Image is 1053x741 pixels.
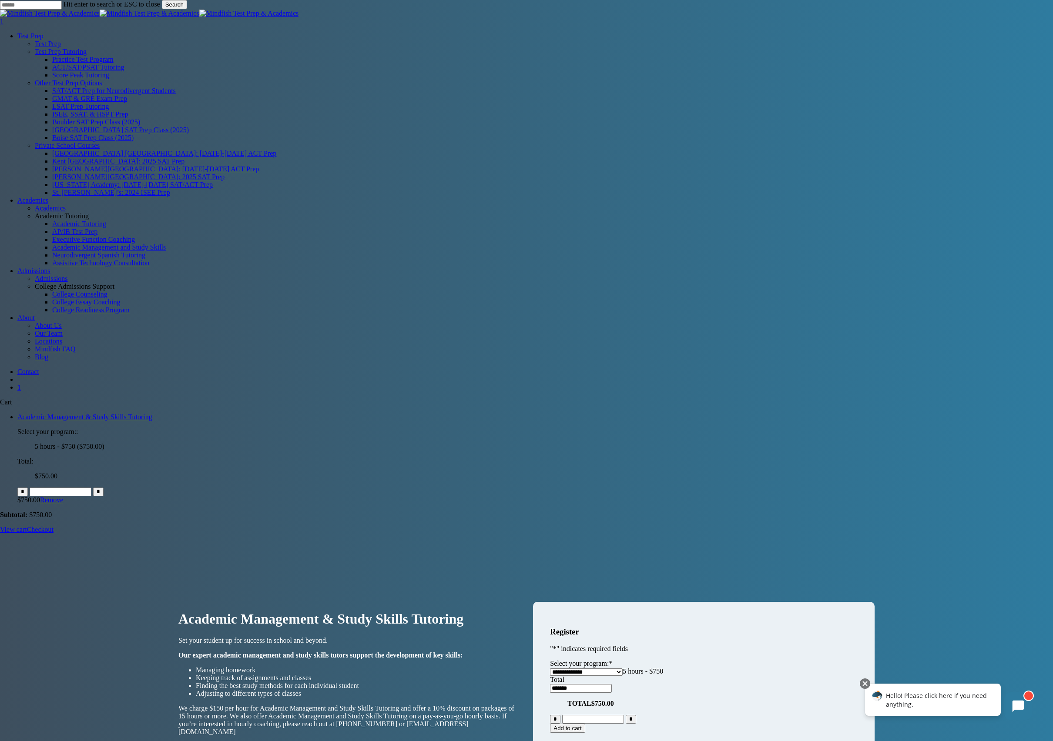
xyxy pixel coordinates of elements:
bdi: 750.00 [17,496,40,504]
a: Academic Management & Study Skills Tutoring [17,413,152,421]
a: Other Test Prep Options [35,79,102,87]
a: Cart [17,384,1053,391]
a: About Us [35,322,1053,330]
a: Admissions [17,267,50,274]
a: Test Prep Tutoring [35,48,87,55]
a: College Readiness Program [52,306,130,314]
span: Our Team [35,330,63,337]
a: Score Peak Tutoring [52,71,109,79]
a: ISEE, SSAT, & HSPT Prep [52,110,128,118]
li: Adjusting to different types of classes [196,690,520,698]
bdi: 750.00 [29,511,52,518]
p: Set your student up for success in school and beyond. [178,637,520,644]
span: 5 hours - $750 [623,668,663,675]
span: $750.00 [591,700,614,707]
span: $ [29,511,33,518]
label: Select your program: [550,660,612,667]
h3: Register [550,627,858,637]
span: LSAT Prep Tutoring [52,103,109,110]
dt: Select your program:: [17,428,1053,436]
a: AP/IB Test Prep [52,228,97,235]
a: Boise SAT Prep Class (2025) [52,134,134,141]
a: Boulder SAT Prep Class (2025) [52,118,140,126]
a: Contact [17,368,39,375]
span: Locations [35,337,62,345]
span: Private School Courses [35,142,100,149]
a: Mindfish FAQ [35,345,1053,353]
a: ACT/SAT/PSAT Tutoring [52,63,124,71]
img: Mindfish Test Prep & Academics [100,10,199,17]
a: Checkout [27,526,54,533]
span: Academic Tutoring [35,212,89,220]
input: Product quantity [562,715,624,724]
a: Assistive Technology Consultation [52,259,149,267]
span: 1 [17,384,21,391]
li: Keeping track of assignments and classes [196,674,520,682]
span: Test Prep [35,40,61,47]
strong: Our expert academic management and study skills tutors support the development of key skills: [178,651,463,659]
span: About Us [35,322,62,329]
p: " " indicates required fields [550,645,858,653]
span: Mindfish FAQ [35,345,76,353]
p: $750.00 [35,472,1053,480]
a: [PERSON_NAME][GEOGRAPHIC_DATA]: [DATE]-[DATE] ACT Prep [52,165,259,173]
a: Academics [35,204,1053,212]
span: $ [17,496,21,504]
a: College Counseling [52,290,107,298]
li: Finding the best study methods for each individual student [196,682,520,690]
a: [PERSON_NAME][GEOGRAPHIC_DATA]: 2025 SAT Prep [52,173,225,180]
span: Academics [35,204,66,212]
a: Practice Test Program [52,56,114,63]
a: Admissions [35,275,1053,283]
span: Hit enter to search or ESC to close [64,0,160,8]
a: St. [PERSON_NAME]’s: 2024 ISEE Prep [52,189,170,196]
a: Remove Academic Management & Study Skills Tutoring from cart [40,496,63,504]
span: College Admissions Support [35,283,114,290]
a: Academics [17,197,48,204]
span: Executive Function Coaching [52,236,135,243]
span: Neurodivergent Spanish Tutoring [52,251,145,259]
a: Test Prep [17,32,44,40]
a: Test Prep [35,40,1053,48]
p: We charge $150 per hour for Academic Management and Study Skills Tutoring and offer a 10% discoun... [178,704,520,736]
span: About [17,314,35,321]
a: Kent [GEOGRAPHIC_DATA]: 2025 SAT Prep [52,157,184,165]
button: Add to cart [550,724,585,733]
a: Our Team [35,330,1053,337]
img: Mindfish Test Prep & Academics [199,10,299,17]
a: College Essay Coaching [52,298,120,306]
span: Blog [35,353,48,360]
a: [US_STATE] Academy: [DATE]-[DATE] SAT/ACT Prep [52,181,213,188]
span: Academic Tutoring [52,220,106,227]
a: SAT/ACT Prep for Neurodivergent Students [52,87,176,94]
a: Academic Management and Study Skills [52,244,166,251]
a: [GEOGRAPHIC_DATA] [GEOGRAPHIC_DATA]: [DATE]-[DATE] ACT Prep [52,150,276,157]
a: GMAT & GRE Exam Prep [52,95,127,102]
dt: Total: [17,457,1053,465]
p: 5 hours - $750 ($750.00) [35,443,1053,451]
a: [GEOGRAPHIC_DATA] SAT Prep Class (2025) [52,126,189,134]
p: Total [567,700,858,708]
